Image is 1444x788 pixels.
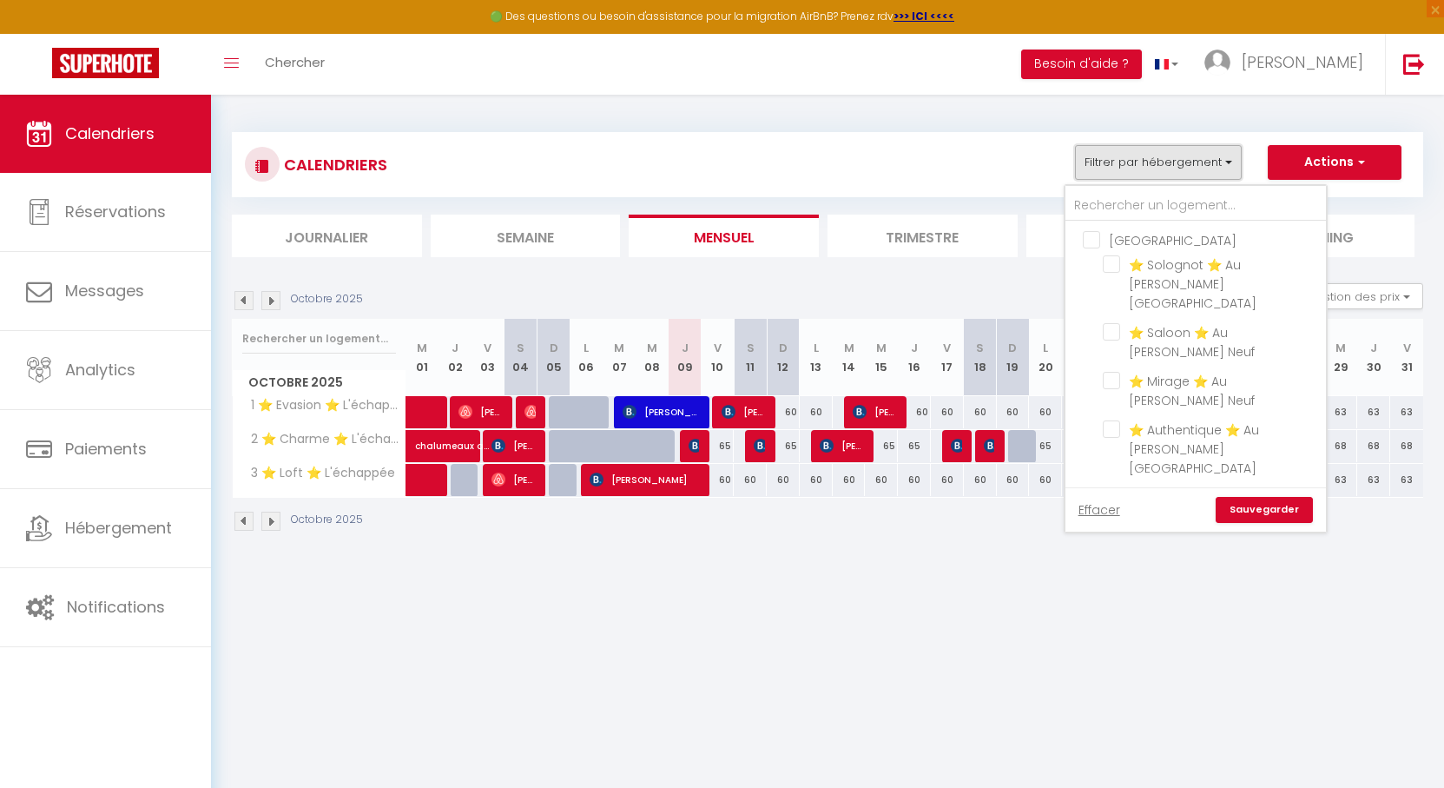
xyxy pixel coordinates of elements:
[647,340,657,356] abbr: M
[767,319,800,396] th: 12
[898,464,931,496] div: 60
[1062,319,1095,396] th: 21
[964,396,997,428] div: 60
[931,319,964,396] th: 17
[931,464,964,496] div: 60
[491,463,536,496] span: [PERSON_NAME]
[614,340,624,356] abbr: M
[1268,145,1401,180] button: Actions
[734,464,767,496] div: 60
[280,145,387,184] h3: CALENDRIERS
[65,201,166,222] span: Réservations
[67,596,165,618] span: Notifications
[1129,421,1259,477] span: ⭐ Authentique ⭐ Au [PERSON_NAME][GEOGRAPHIC_DATA]
[1191,34,1385,95] a: ... [PERSON_NAME]
[1129,256,1256,312] span: ⭐ Solognot ⭐ Au [PERSON_NAME][GEOGRAPHIC_DATA]
[997,396,1030,428] div: 60
[438,319,471,396] th: 02
[1390,396,1423,428] div: 63
[1357,396,1390,428] div: 63
[1029,464,1062,496] div: 60
[623,395,700,428] span: [PERSON_NAME]
[235,430,409,449] span: 2 ⭐ Charme ⭐ L'échappée
[1129,373,1255,409] span: ⭐ Mirage ⭐ Au [PERSON_NAME] Neuf
[893,9,954,23] a: >>> ICI <<<<
[814,340,819,356] abbr: L
[484,340,491,356] abbr: V
[1242,51,1363,73] span: [PERSON_NAME]
[491,429,536,462] span: [PERSON_NAME]
[827,215,1018,257] li: Trimestre
[1029,396,1062,428] div: 60
[911,340,918,356] abbr: J
[865,319,898,396] th: 15
[265,53,325,71] span: Chercher
[1335,340,1346,356] abbr: M
[65,517,172,539] span: Hébergement
[1062,464,1095,496] div: 60
[1324,319,1357,396] th: 29
[65,359,135,381] span: Analytics
[1357,430,1390,462] div: 68
[779,340,788,356] abbr: D
[1357,319,1390,396] th: 30
[1324,396,1357,428] div: 63
[1029,319,1062,396] th: 20
[876,340,887,356] abbr: M
[714,340,722,356] abbr: V
[1390,430,1423,462] div: 68
[1026,215,1217,257] li: Tâches
[458,395,503,428] span: [PERSON_NAME]
[1075,145,1242,180] button: Filtrer par hébergement
[767,464,800,496] div: 60
[235,396,409,415] span: 1 ⭐ Evasion ⭐ L'échappée
[964,464,997,496] div: 60
[833,464,866,496] div: 60
[702,464,735,496] div: 60
[669,319,702,396] th: 09
[1324,430,1357,462] div: 68
[943,340,951,356] abbr: V
[984,429,995,462] span: [PERSON_NAME]
[1216,497,1313,523] a: Sauvegarder
[1390,464,1423,496] div: 63
[898,396,931,428] div: 60
[865,430,898,462] div: 65
[844,340,854,356] abbr: M
[537,319,570,396] th: 05
[252,34,338,95] a: Chercher
[898,430,931,462] div: 65
[1324,464,1357,496] div: 63
[524,395,536,428] span: [DEMOGRAPHIC_DATA][PERSON_NAME]
[235,464,399,483] span: 3 ⭐ Loft ⭐ L'échappée
[636,319,669,396] th: 08
[747,340,755,356] abbr: S
[590,463,700,496] span: [PERSON_NAME]
[1008,340,1017,356] abbr: D
[833,319,866,396] th: 14
[603,319,636,396] th: 07
[452,340,458,356] abbr: J
[898,319,931,396] th: 16
[702,319,735,396] th: 10
[951,429,962,462] span: [PERSON_NAME]
[734,319,767,396] th: 11
[853,395,897,428] span: [PERSON_NAME]
[291,512,363,528] p: Octobre 2025
[1078,500,1120,520] a: Effacer
[1021,50,1142,79] button: Besoin d'aide ?
[964,319,997,396] th: 18
[1064,184,1328,533] div: Filtrer par hébergement
[722,395,766,428] span: [PERSON_NAME]
[550,340,558,356] abbr: D
[471,319,504,396] th: 03
[431,215,621,257] li: Semaine
[767,430,800,462] div: 65
[52,48,159,78] img: Super Booking
[702,430,735,462] div: 65
[504,319,537,396] th: 04
[65,280,144,301] span: Messages
[689,429,700,462] span: [PERSON_NAME]
[1403,53,1425,75] img: logout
